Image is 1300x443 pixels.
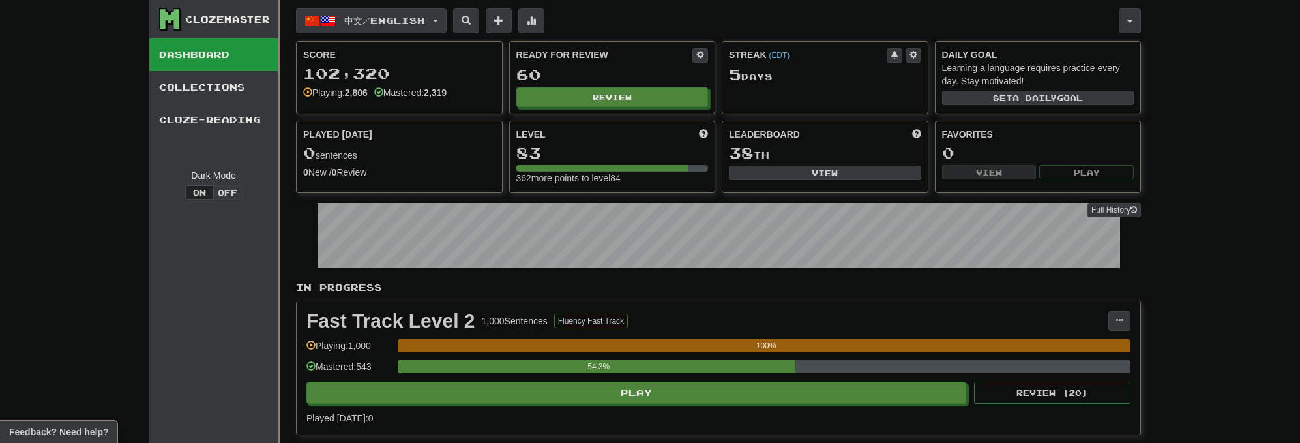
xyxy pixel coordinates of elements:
div: 54.3% [402,360,795,373]
span: a daily [1012,93,1057,102]
div: Daily Goal [942,48,1134,61]
button: Review (20) [974,382,1130,404]
span: 5 [729,65,741,84]
div: Score [303,48,495,61]
a: Dashboard [149,38,278,71]
div: Streak [729,48,887,61]
button: Off [213,185,242,200]
button: Search sentences [453,8,479,33]
span: Leaderboard [729,128,800,141]
div: sentences [303,145,495,162]
span: This week in points, UTC [912,128,921,141]
div: Dark Mode [159,169,268,182]
strong: 2,319 [424,87,447,98]
button: View [729,166,921,180]
div: Clozemaster [185,13,270,26]
div: Day s [729,67,921,84]
div: Fast Track Level 2 [306,311,475,331]
div: Learning a language requires practice every day. Stay motivated! [942,61,1134,87]
div: 60 [516,67,709,83]
div: New / Review [303,166,495,179]
span: Played [DATE] [303,128,372,141]
span: Score more points to level up [699,128,708,141]
a: Full History [1087,203,1141,217]
button: On [185,185,214,200]
div: 0 [942,145,1134,161]
div: 362 more points to level 84 [516,172,709,185]
button: View [942,165,1037,179]
strong: 2,806 [345,87,368,98]
button: More stats [518,8,544,33]
button: Seta dailygoal [942,91,1134,105]
div: 102,320 [303,65,495,82]
button: 中文/English [296,8,447,33]
button: Play [1039,165,1134,179]
button: Review [516,87,709,107]
span: Level [516,128,546,141]
div: Ready for Review [516,48,693,61]
p: In Progress [296,281,1141,294]
strong: 0 [332,167,337,177]
div: Playing: [303,86,368,99]
strong: 0 [303,167,308,177]
button: Add sentence to collection [486,8,512,33]
button: Fluency Fast Track [554,314,628,328]
div: th [729,145,921,162]
span: 0 [303,144,316,162]
a: Cloze-Reading [149,104,278,136]
span: 中文 / English [344,15,425,26]
span: 38 [729,144,754,162]
span: Open feedback widget [9,425,108,438]
div: 83 [516,145,709,161]
div: Mastered: [374,86,447,99]
div: 100% [402,339,1130,352]
span: Played [DATE]: 0 [306,413,373,423]
div: Favorites [942,128,1134,141]
div: Mastered: 543 [306,360,391,382]
div: Playing: 1,000 [306,339,391,361]
a: Collections [149,71,278,104]
div: 1,000 Sentences [482,314,548,328]
button: Play [306,382,966,404]
a: (EDT) [769,51,790,60]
